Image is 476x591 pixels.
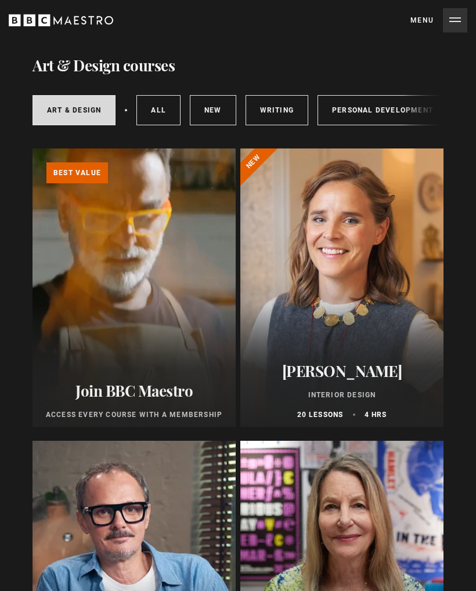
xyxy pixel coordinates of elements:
[136,95,181,125] a: All
[246,95,308,125] a: Writing
[33,95,116,125] a: Art & Design
[297,409,344,420] p: 20 lessons
[240,148,443,427] a: [PERSON_NAME] Interior Design 20 lessons 4 hrs New
[247,390,437,400] p: Interior Design
[318,95,448,125] a: Personal Development
[9,12,113,29] svg: BBC Maestro
[365,409,387,420] p: 4 hrs
[247,362,437,380] h2: [PERSON_NAME]
[46,162,108,183] p: Best value
[410,8,467,32] button: Toggle navigation
[33,55,175,76] h1: Art & Design courses
[190,95,236,125] a: New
